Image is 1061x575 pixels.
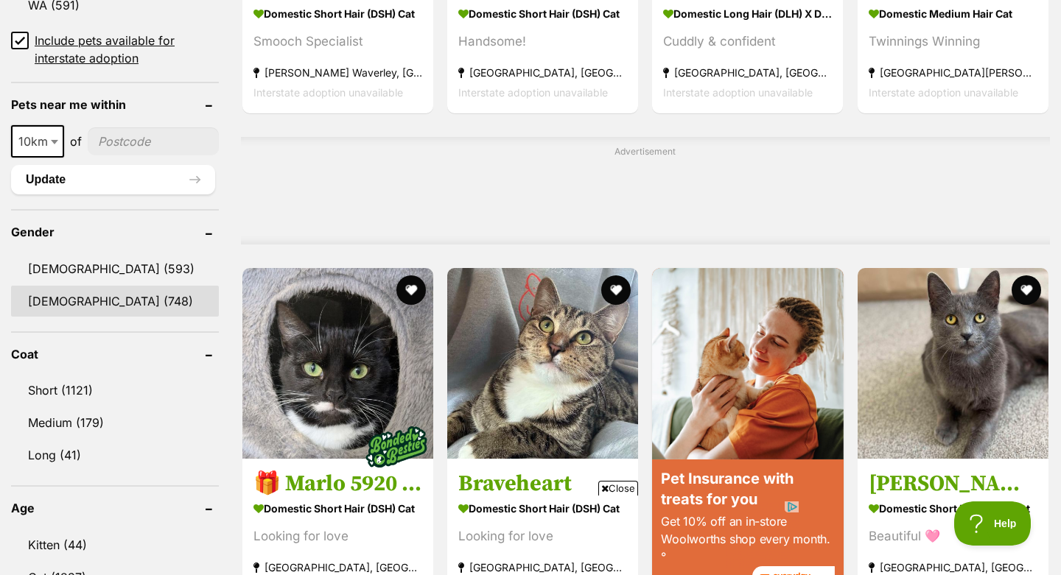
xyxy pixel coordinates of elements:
span: Interstate adoption unavailable [869,86,1018,99]
span: Close [598,481,638,495]
header: Pets near me within [11,98,219,111]
h3: [PERSON_NAME] 🩷 [869,470,1037,498]
input: postcode [88,127,219,155]
span: 10km [13,131,63,152]
div: Advertisement [241,137,1051,244]
strong: [GEOGRAPHIC_DATA][PERSON_NAME][GEOGRAPHIC_DATA] [869,63,1037,82]
strong: Domestic Short Hair (DSH) Cat [253,498,422,519]
header: Age [11,501,219,515]
span: Interstate adoption unavailable [663,86,813,99]
a: Long (41) [11,440,219,470]
h3: 🎁 Marlo 5920 🎁 [253,470,422,498]
iframe: Help Scout Beacon - Open [954,501,1032,546]
div: Smooch Specialist [253,32,422,52]
button: favourite [601,275,631,305]
a: [DEMOGRAPHIC_DATA] (748) [11,286,219,317]
a: Kitten (44) [11,529,219,560]
span: of [70,133,82,150]
iframe: Advertisement [262,501,799,568]
strong: [PERSON_NAME] Waverley, [GEOGRAPHIC_DATA] [253,63,422,82]
img: Braveheart - Domestic Short Hair (DSH) Cat [447,268,638,459]
strong: Domestic Short Hair (DSH) Cat [458,3,627,24]
header: Gender [11,225,219,239]
div: Twinnings Winning [869,32,1037,52]
a: [DEMOGRAPHIC_DATA] (593) [11,253,219,284]
div: Handsome! [458,32,627,52]
div: Cuddly & confident [663,32,832,52]
a: Short (1121) [11,375,219,406]
strong: [GEOGRAPHIC_DATA], [GEOGRAPHIC_DATA] [458,63,627,82]
a: Include pets available for interstate adoption [11,32,219,67]
span: Interstate adoption unavailable [253,86,403,99]
button: favourite [396,275,426,305]
span: 10km [11,125,64,158]
div: Looking for love [253,526,422,546]
h3: Braveheart [458,470,627,498]
header: Coat [11,348,219,361]
div: Beautiful 🩷 [869,526,1037,546]
img: bonded besties [360,410,433,484]
img: 🎁 Marlo 5920 🎁 - Domestic Short Hair (DSH) Cat [242,268,433,459]
strong: Domestic Long Hair (DLH) x Domestic Short Hair (DSH) Cat [663,3,832,24]
span: Include pets available for interstate adoption [35,32,219,67]
a: Medium (179) [11,407,219,438]
strong: Domestic Medium Hair Cat [869,3,1037,24]
strong: Domestic Short Hair (DSH) Cat [869,498,1037,519]
button: Update [11,165,215,194]
img: Sarabi 🩷 - Domestic Short Hair (DSH) Cat [858,268,1048,459]
strong: [GEOGRAPHIC_DATA], [GEOGRAPHIC_DATA] [663,63,832,82]
strong: Domestic Short Hair (DSH) Cat [253,3,422,24]
span: Interstate adoption unavailable [458,86,608,99]
button: favourite [1012,275,1041,305]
